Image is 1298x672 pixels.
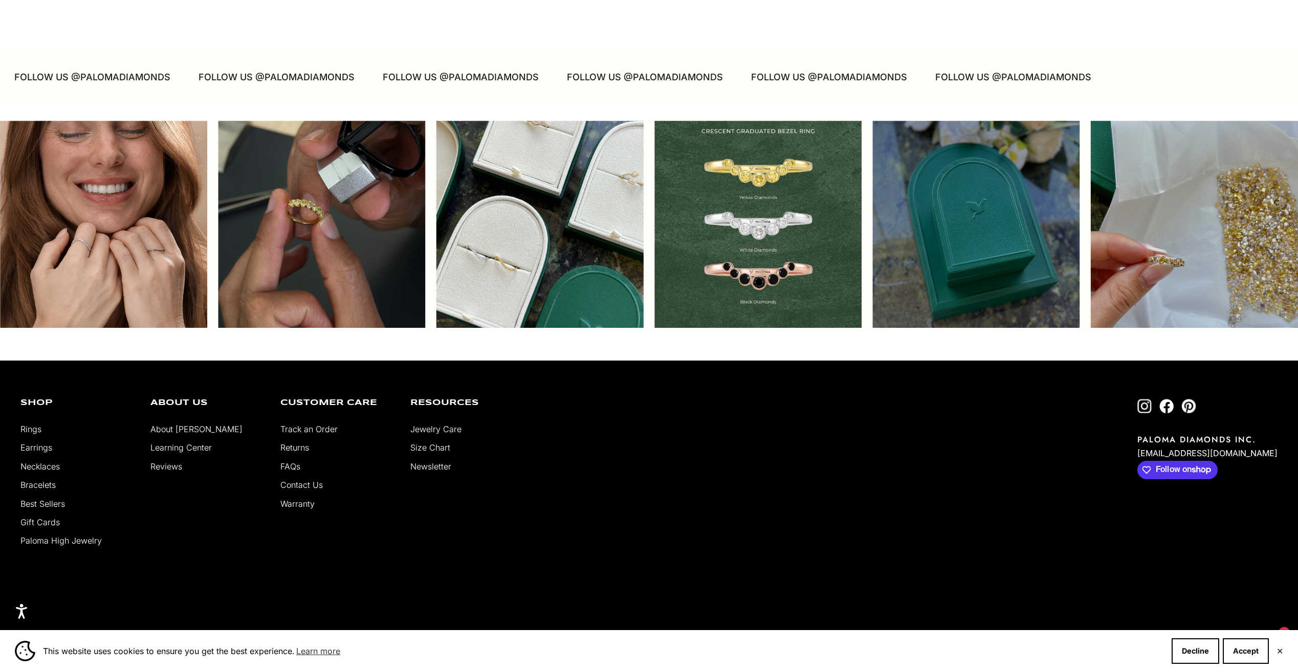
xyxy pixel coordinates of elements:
[549,70,706,85] p: FOLLOW US @PALOMADIAMONDS
[1091,121,1298,328] div: Instagram post opens in a popup
[1172,638,1219,664] button: Decline
[150,399,265,407] p: About Us
[280,461,300,472] a: FAQs
[280,442,309,453] a: Returns
[20,424,41,434] a: Rings
[20,499,65,509] a: Best Sellers
[1181,399,1196,413] a: Follow on Pinterest
[43,643,1163,659] span: This website uses cookies to ensure you get the best experience.
[20,461,60,472] a: Necklaces
[436,121,644,328] div: Instagram post opens in a popup
[1159,399,1174,413] a: Follow on Facebook
[1223,638,1269,664] button: Accept
[295,643,342,659] a: Learn more
[1137,445,1278,461] p: [EMAIL_ADDRESS][DOMAIN_NAME]
[1137,399,1152,413] a: Follow on Instagram
[280,480,323,490] a: Contact Us
[20,442,52,453] a: Earrings
[1137,434,1278,445] p: PALOMA DIAMONDS INC.
[280,399,395,407] p: Customer Care
[410,424,461,434] a: Jewelry Care
[218,121,425,328] div: Instagram post opens in a popup
[150,461,182,472] a: Reviews
[410,399,525,407] p: Resources
[280,499,315,509] a: Warranty
[150,442,212,453] a: Learning Center
[1277,648,1283,654] button: Close
[410,442,450,453] a: Size Chart
[872,121,1080,328] div: Instagram post opens in a popup
[280,424,338,434] a: Track an Order
[654,121,862,328] div: Instagram post opens in a popup
[734,70,890,85] p: FOLLOW US @PALOMADIAMONDS
[918,70,1074,85] p: FOLLOW US @PALOMADIAMONDS
[150,424,243,434] a: About [PERSON_NAME]
[365,70,521,85] p: FOLLOW US @PALOMADIAMONDS
[20,517,60,527] a: Gift Cards
[20,399,135,407] p: Shop
[20,535,102,546] a: Paloma High Jewelry
[410,461,451,472] a: Newsletter
[181,70,337,85] p: FOLLOW US @PALOMADIAMONDS
[20,480,56,490] a: Bracelets
[15,641,35,661] img: Cookie banner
